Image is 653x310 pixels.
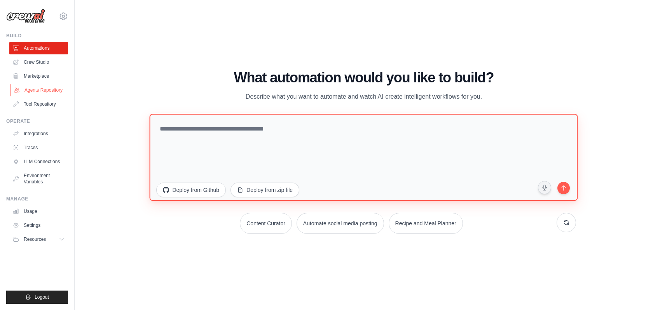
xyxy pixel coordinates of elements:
a: Tool Repository [9,98,68,110]
button: Recipe and Meal Planner [389,213,463,234]
h1: What automation would you like to build? [152,70,576,85]
button: Deploy from Github [156,183,226,197]
a: Environment Variables [9,169,68,188]
img: Logo [6,9,45,24]
a: LLM Connections [9,155,68,168]
div: Manage [6,196,68,202]
button: Resources [9,233,68,246]
a: Marketplace [9,70,68,82]
span: Resources [24,236,46,242]
a: Traces [9,141,68,154]
button: Automate social media posting [297,213,384,234]
div: Operate [6,118,68,124]
iframe: Chat Widget [614,273,653,310]
div: Build [6,33,68,39]
a: Integrations [9,127,68,140]
span: Logout [35,294,49,300]
button: Content Curator [240,213,292,234]
a: Agents Repository [10,84,69,96]
a: Settings [9,219,68,232]
button: Deploy from zip file [230,183,299,197]
div: 聊天小组件 [614,273,653,310]
a: Crew Studio [9,56,68,68]
p: Describe what you want to automate and watch AI create intelligent workflows for you. [233,92,494,102]
a: Usage [9,205,68,218]
button: Logout [6,291,68,304]
a: Automations [9,42,68,54]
